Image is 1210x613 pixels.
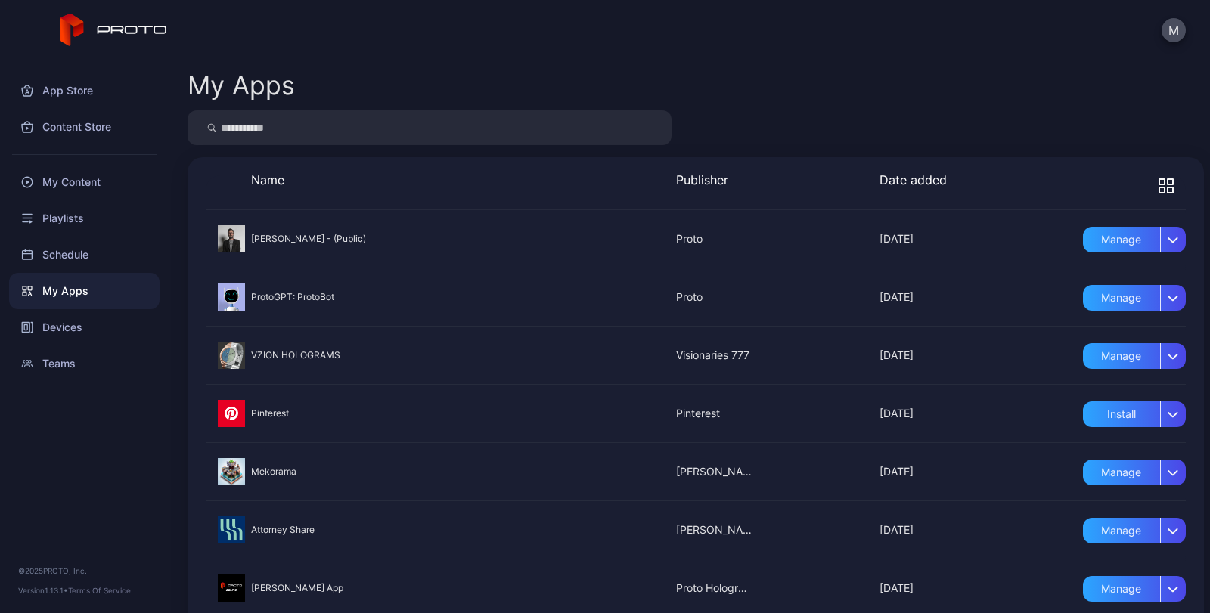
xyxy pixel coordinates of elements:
[1083,343,1186,369] button: Manage
[9,345,160,382] a: Teams
[9,200,160,237] a: Playlists
[251,171,549,189] p: Name
[9,237,160,273] a: Schedule
[9,164,160,200] a: My Content
[1083,285,1186,311] button: Manage
[1162,18,1186,42] button: M
[1083,576,1160,602] div: Manage
[68,586,131,595] a: Terms Of Service
[188,73,295,98] div: My Apps
[676,171,752,189] p: Publisher
[1083,285,1160,311] div: Manage
[1083,576,1186,602] button: Manage
[880,171,955,189] p: Date added
[9,73,160,109] a: App Store
[18,565,150,577] div: © 2025 PROTO, Inc.
[1083,401,1160,427] div: Install
[1083,518,1186,543] button: Manage
[9,309,160,345] a: Devices
[9,273,160,309] a: My Apps
[1083,401,1186,427] button: Install
[9,109,160,145] a: Content Store
[18,586,68,595] span: Version 1.13.1 •
[1083,227,1186,252] button: Manage
[1083,460,1160,485] div: Manage
[1083,227,1160,252] div: Manage
[1083,460,1186,485] button: Manage
[1083,518,1160,543] div: Manage
[1083,343,1160,369] div: Manage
